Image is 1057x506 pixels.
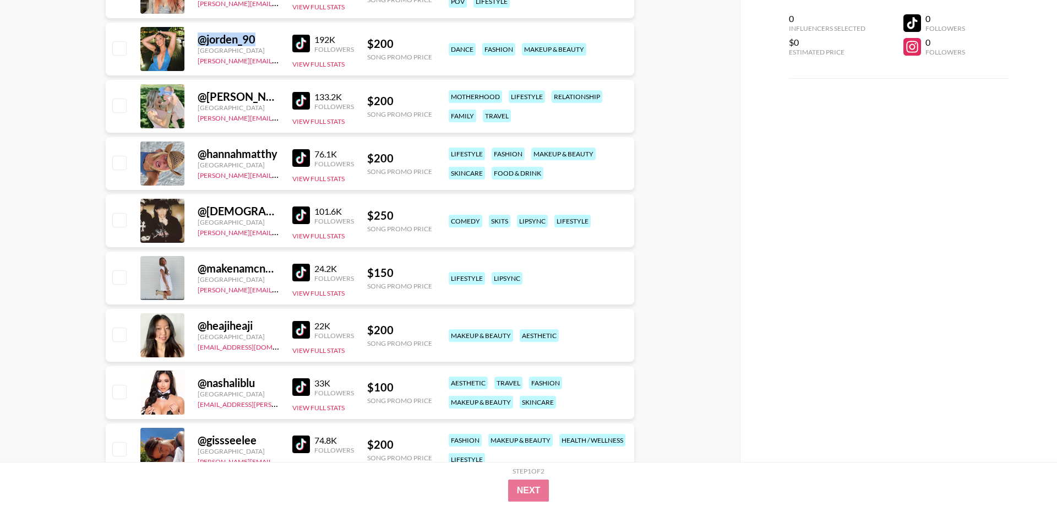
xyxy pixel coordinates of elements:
[492,167,543,179] div: food & drink
[367,151,432,165] div: $ 200
[292,461,345,469] button: View Full Stats
[314,160,354,168] div: Followers
[517,215,548,227] div: lipsync
[483,110,511,122] div: travel
[559,434,625,447] div: health / wellness
[314,435,354,446] div: 74.8K
[292,264,310,281] img: TikTok
[1002,451,1044,493] iframe: Drift Widget Chat Controller
[198,341,308,351] a: [EMAIL_ADDRESS][DOMAIN_NAME]
[198,319,279,333] div: @ heajiheaji
[198,284,361,294] a: [PERSON_NAME][EMAIL_ADDRESS][DOMAIN_NAME]
[925,48,965,56] div: Followers
[292,3,345,11] button: View Full Stats
[198,226,361,237] a: [PERSON_NAME][EMAIL_ADDRESS][DOMAIN_NAME]
[482,43,515,56] div: fashion
[509,90,545,103] div: lifestyle
[449,90,502,103] div: motherhood
[367,438,432,451] div: $ 200
[292,60,345,68] button: View Full Stats
[367,266,432,280] div: $ 150
[367,396,432,405] div: Song Promo Price
[198,398,361,409] a: [EMAIL_ADDRESS][PERSON_NAME][DOMAIN_NAME]
[292,35,310,52] img: TikTok
[314,206,354,217] div: 101.6K
[488,434,553,447] div: makeup & beauty
[367,209,432,222] div: $ 250
[314,45,354,53] div: Followers
[449,453,485,466] div: lifestyle
[925,13,965,24] div: 0
[292,206,310,224] img: TikTok
[292,404,345,412] button: View Full Stats
[198,376,279,390] div: @ nashaliblu
[789,24,865,32] div: Influencers Selected
[198,218,279,226] div: [GEOGRAPHIC_DATA]
[449,434,482,447] div: fashion
[314,320,354,331] div: 22K
[367,37,432,51] div: $ 200
[292,232,345,240] button: View Full Stats
[292,92,310,110] img: TikTok
[367,282,432,290] div: Song Promo Price
[789,13,865,24] div: 0
[492,148,525,160] div: fashion
[367,225,432,233] div: Song Promo Price
[198,112,413,122] a: [PERSON_NAME][EMAIL_ADDRESS][PERSON_NAME][DOMAIN_NAME]
[789,48,865,56] div: Estimated Price
[449,272,485,285] div: lifestyle
[314,389,354,397] div: Followers
[314,102,354,111] div: Followers
[449,110,476,122] div: family
[449,396,513,409] div: makeup & beauty
[314,91,354,102] div: 133.2K
[449,329,513,342] div: makeup & beauty
[367,339,432,347] div: Song Promo Price
[292,346,345,355] button: View Full Stats
[198,169,413,179] a: [PERSON_NAME][EMAIL_ADDRESS][PERSON_NAME][DOMAIN_NAME]
[198,147,279,161] div: @ hannahmatthy
[292,117,345,126] button: View Full Stats
[292,436,310,453] img: TikTok
[314,149,354,160] div: 76.1K
[198,275,279,284] div: [GEOGRAPHIC_DATA]
[198,46,279,55] div: [GEOGRAPHIC_DATA]
[314,378,354,389] div: 33K
[522,43,586,56] div: makeup & beauty
[789,37,865,48] div: $0
[314,331,354,340] div: Followers
[314,274,354,282] div: Followers
[292,289,345,297] button: View Full Stats
[292,149,310,167] img: TikTok
[554,215,591,227] div: lifestyle
[367,110,432,118] div: Song Promo Price
[925,24,965,32] div: Followers
[367,380,432,394] div: $ 100
[367,454,432,462] div: Song Promo Price
[520,396,556,409] div: skincare
[513,467,544,475] div: Step 1 of 2
[367,94,432,108] div: $ 200
[198,455,361,466] a: [PERSON_NAME][EMAIL_ADDRESS][DOMAIN_NAME]
[314,263,354,274] div: 24.2K
[367,167,432,176] div: Song Promo Price
[449,377,488,389] div: aesthetic
[314,217,354,225] div: Followers
[314,446,354,454] div: Followers
[449,167,485,179] div: skincare
[198,447,279,455] div: [GEOGRAPHIC_DATA]
[198,55,361,65] a: [PERSON_NAME][EMAIL_ADDRESS][DOMAIN_NAME]
[314,34,354,45] div: 192K
[198,333,279,341] div: [GEOGRAPHIC_DATA]
[531,148,596,160] div: makeup & beauty
[508,480,549,502] button: Next
[198,390,279,398] div: [GEOGRAPHIC_DATA]
[489,215,510,227] div: skits
[198,433,279,447] div: @ gissseelee
[449,215,482,227] div: comedy
[449,43,476,56] div: dance
[552,90,602,103] div: relationship
[449,148,485,160] div: lifestyle
[520,329,559,342] div: aesthetic
[292,378,310,396] img: TikTok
